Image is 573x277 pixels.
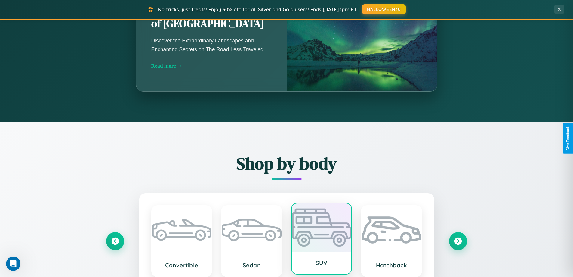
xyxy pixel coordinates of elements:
h2: Shop by body [106,152,467,175]
button: HALLOWEEN30 [362,4,406,14]
h3: Hatchback [368,262,415,269]
div: Read more → [151,63,272,69]
p: Discover the Extraordinary Landscapes and Enchanting Secrets on The Road Less Traveled. [151,36,272,53]
h2: Unearthing the Mystique of [GEOGRAPHIC_DATA] [151,3,272,31]
h3: Convertible [158,262,206,269]
span: No tricks, just treats! Enjoy 30% off for all Silver and Gold users! Ends [DATE] 1pm PT. [158,6,358,12]
h3: Sedan [228,262,276,269]
div: Give Feedback [566,126,570,151]
h3: SUV [298,259,346,266]
iframe: Intercom live chat [6,257,20,271]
